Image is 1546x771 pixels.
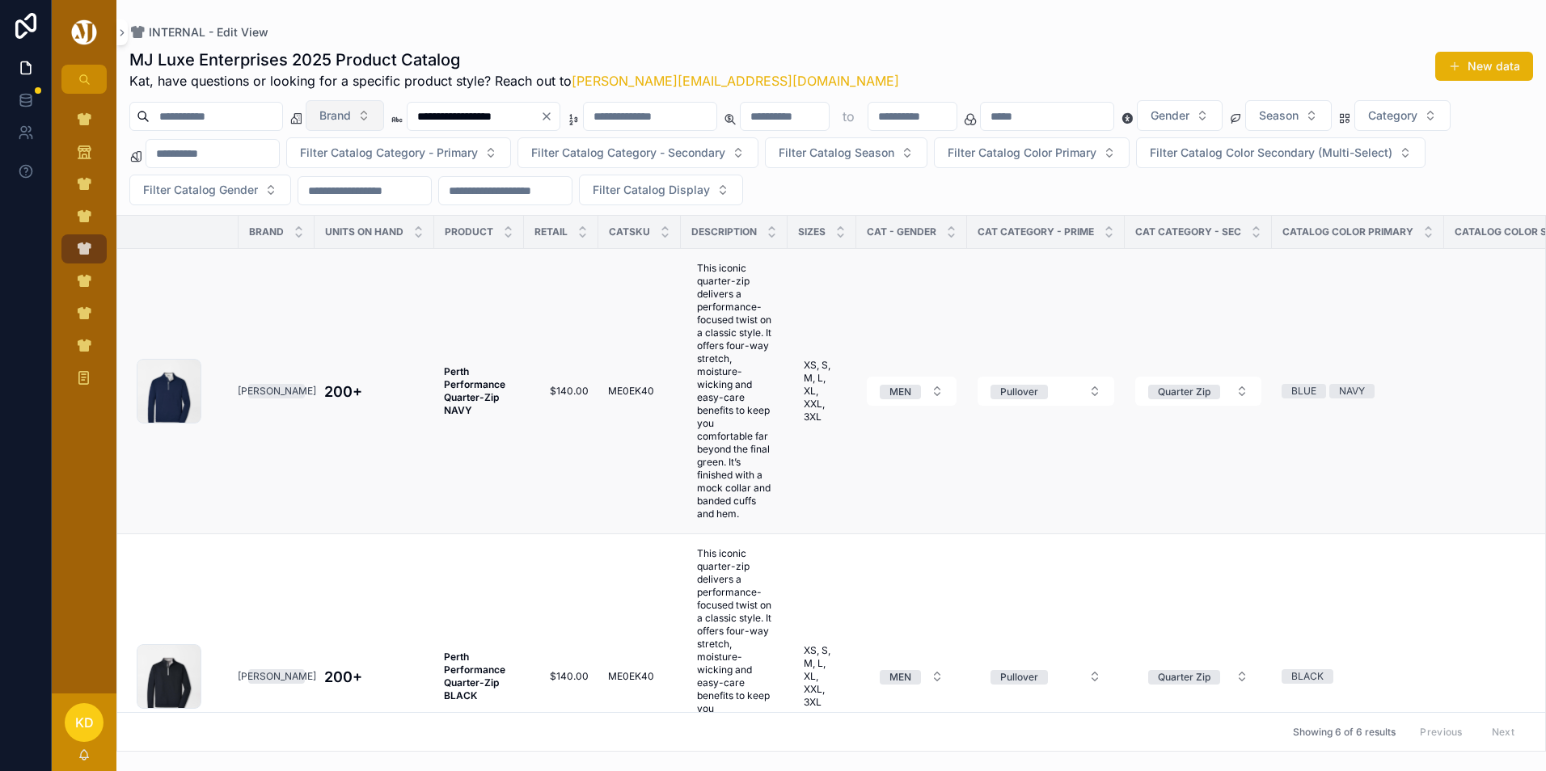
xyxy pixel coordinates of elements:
span: Catalog Color Primary [1282,225,1413,238]
span: Product [445,225,493,238]
span: Brand [319,107,351,124]
div: [PERSON_NAME] [238,384,316,398]
span: Filter Catalog Color Primary [948,145,1096,161]
span: Description [691,225,757,238]
img: App logo [69,19,99,45]
div: Quarter Zip [1158,670,1210,685]
span: INTERNAL - Edit View [149,24,268,40]
span: Filter Catalog Color Secondary (Multi-Select) [1150,145,1392,161]
span: XS, S, M, L, XL, XXL, 3XL [804,359,840,423]
a: Select Button [977,661,1115,692]
span: CAT CATEGORY - SEC [1135,225,1241,238]
strong: Perth Performance Quarter-Zip NAVY [444,365,508,416]
span: Brand [249,225,284,238]
button: Select Button [1245,100,1332,131]
a: Select Button [1134,376,1262,407]
span: Category [1368,107,1417,124]
span: Retail [534,225,568,238]
span: Filter Catalog Category - Primary [300,145,478,161]
div: Pullover [1000,385,1038,399]
a: Select Button [866,661,957,692]
span: CAT - GENDER [867,225,936,238]
div: [PERSON_NAME] [238,669,316,684]
button: Unselect QUARTER_ZIP [1148,383,1220,399]
span: Filter Catalog Season [779,145,894,161]
a: 200+ [324,666,425,688]
a: ME0EK40 [608,385,671,398]
span: CAT CATEGORY - PRIME [978,225,1094,238]
button: Select Button [978,377,1114,406]
div: MEN [889,670,911,685]
a: $140.00 [534,670,589,683]
button: Select Button [1135,662,1261,691]
div: MEN [889,385,911,399]
button: Select Button [1135,377,1261,406]
button: Unselect QUARTER_ZIP [1148,668,1220,685]
span: ME0EK40 [608,670,654,683]
a: Select Button [866,376,957,407]
div: Quarter Zip [1158,385,1210,399]
a: [PERSON_NAME] [248,384,305,398]
span: XS, S, M, L, XL, XXL, 3XL [804,644,840,709]
a: BLACK [1282,669,1434,684]
span: Filter Catalog Category - Secondary [531,145,725,161]
a: 200+ [324,381,425,402]
button: Unselect PULLOVER [991,383,1048,399]
span: Showing 6 of 6 results [1293,726,1396,739]
a: Select Button [1134,661,1262,692]
span: SIZES [798,225,826,238]
a: XS, S, M, L, XL, XXL, 3XL [797,638,847,715]
div: BLACK [1291,669,1324,684]
a: This iconic quarter-zip delivers a performance-focused twist on a classic style. It offers four-w... [691,255,778,527]
button: Select Button [306,100,384,131]
h1: MJ Luxe Enterprises 2025 Product Catalog [129,48,899,71]
button: Select Button [867,662,957,691]
strong: Perth Performance Quarter-Zip BLACK [444,651,508,701]
p: to [843,107,855,126]
button: Select Button [934,137,1130,168]
span: This iconic quarter-zip delivers a performance-focused twist on a classic style. It offers four-w... [697,262,771,520]
span: CATSKU [609,225,650,238]
div: NAVY [1339,384,1365,398]
span: KD [75,713,94,732]
a: INTERNAL - Edit View [129,24,268,40]
a: Select Button [977,376,1115,407]
a: ME0EK40 [608,670,671,683]
button: Select Button [286,137,511,168]
button: Select Button [867,377,957,406]
a: [PERSON_NAME][EMAIL_ADDRESS][DOMAIN_NAME] [572,73,899,89]
span: Gender [1151,107,1189,124]
span: Season [1259,107,1299,124]
button: Select Button [129,175,291,205]
button: Select Button [765,137,927,168]
div: scrollable content [52,94,116,414]
a: [PERSON_NAME] [248,669,305,684]
button: New data [1435,52,1533,81]
button: Select Button [1354,100,1451,131]
button: Select Button [517,137,758,168]
a: BLUENAVY [1282,384,1434,398]
div: BLUE [1291,384,1316,398]
a: $140.00 [534,385,589,398]
span: Filter Catalog Display [593,182,710,198]
button: Select Button [1137,100,1223,131]
span: ME0EK40 [608,385,654,398]
span: Kat, have questions or looking for a specific product style? Reach out to [129,71,899,91]
button: Select Button [978,662,1114,691]
span: Filter Catalog Gender [143,182,258,198]
button: Select Button [1136,137,1426,168]
div: Pullover [1000,670,1038,685]
span: Units On Hand [325,225,403,238]
button: Select Button [579,175,743,205]
a: XS, S, M, L, XL, XXL, 3XL [797,352,847,430]
button: Unselect PULLOVER [991,668,1048,685]
button: Clear [540,110,560,123]
a: Perth Performance Quarter-Zip NAVY [444,365,514,417]
a: Perth Performance Quarter-Zip BLACK [444,651,514,702]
